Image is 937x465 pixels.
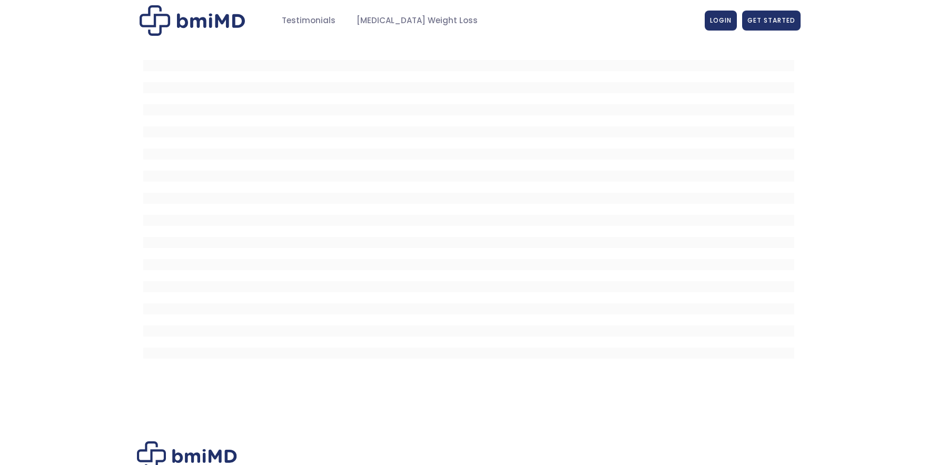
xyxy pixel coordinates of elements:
[742,11,801,31] a: GET STARTED
[346,11,488,31] a: [MEDICAL_DATA] Weight Loss
[705,11,737,31] a: LOGIN
[271,11,346,31] a: Testimonials
[282,15,336,27] span: Testimonials
[140,5,245,36] img: Patient Messaging Portal
[710,16,732,25] span: LOGIN
[143,49,794,365] iframe: MDI Patient Messaging Portal
[747,16,795,25] span: GET STARTED
[357,15,478,27] span: [MEDICAL_DATA] Weight Loss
